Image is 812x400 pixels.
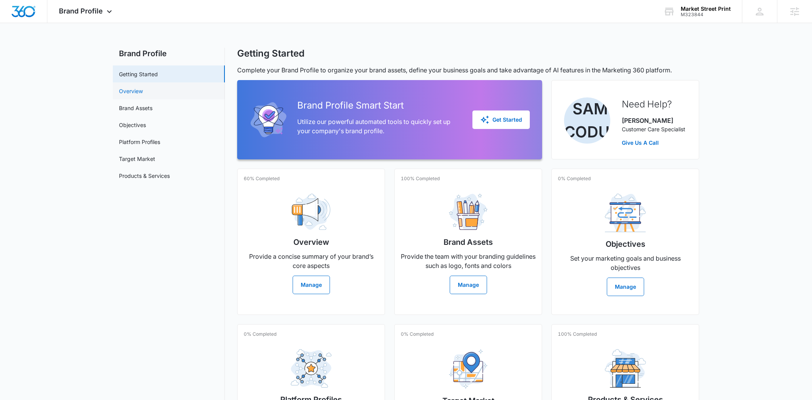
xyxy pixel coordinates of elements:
[113,48,225,59] h2: Brand Profile
[119,104,152,112] a: Brand Assets
[401,175,440,182] p: 100% Completed
[394,169,542,315] a: 100% CompletedBrand AssetsProvide the team with your branding guidelines such as logo, fonts and ...
[622,139,685,147] a: Give Us A Call
[244,175,280,182] p: 60% Completed
[681,6,731,12] div: account name
[297,99,460,112] h2: Brand Profile Smart Start
[472,110,530,129] button: Get Started
[244,252,378,270] p: Provide a concise summary of your brand’s core aspects
[551,169,699,315] a: 0% CompletedObjectivesSet your marketing goals and business objectivesManage
[607,278,644,296] button: Manage
[558,175,591,182] p: 0% Completed
[119,172,170,180] a: Products & Services
[606,238,645,250] h2: Objectives
[244,331,276,338] p: 0% Completed
[237,48,305,59] h1: Getting Started
[401,252,536,270] p: Provide the team with your branding guidelines such as logo, fonts and colors
[237,169,385,315] a: 60% CompletedOverviewProvide a concise summary of your brand’s core aspectsManage
[450,276,487,294] button: Manage
[622,116,685,125] p: [PERSON_NAME]
[558,254,693,272] p: Set your marketing goals and business objectives
[297,117,460,136] p: Utilize our powerful automated tools to quickly set up your company's brand profile.
[622,97,685,111] h2: Need Help?
[681,12,731,17] div: account id
[119,121,146,129] a: Objectives
[293,236,329,248] h2: Overview
[622,125,685,133] p: Customer Care Specialist
[119,87,143,95] a: Overview
[119,70,158,78] a: Getting Started
[401,331,434,338] p: 0% Completed
[119,155,155,163] a: Target Market
[558,331,597,338] p: 100% Completed
[293,276,330,294] button: Manage
[564,97,610,144] img: Sam Coduto
[480,115,522,124] div: Get Started
[444,236,493,248] h2: Brand Assets
[119,138,160,146] a: Platform Profiles
[237,65,699,75] p: Complete your Brand Profile to organize your brand assets, define your business goals and take ad...
[59,7,103,15] span: Brand Profile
